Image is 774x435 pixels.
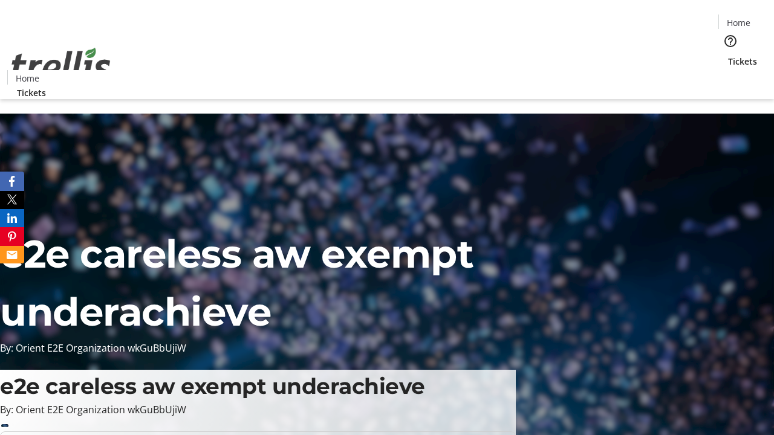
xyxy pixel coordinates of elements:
[7,86,56,99] a: Tickets
[718,29,743,53] button: Help
[718,68,743,92] button: Cart
[718,55,767,68] a: Tickets
[8,72,47,85] a: Home
[7,34,115,95] img: Orient E2E Organization wkGuBbUjiW's Logo
[16,72,39,85] span: Home
[727,16,750,29] span: Home
[719,16,758,29] a: Home
[17,86,46,99] span: Tickets
[728,55,757,68] span: Tickets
